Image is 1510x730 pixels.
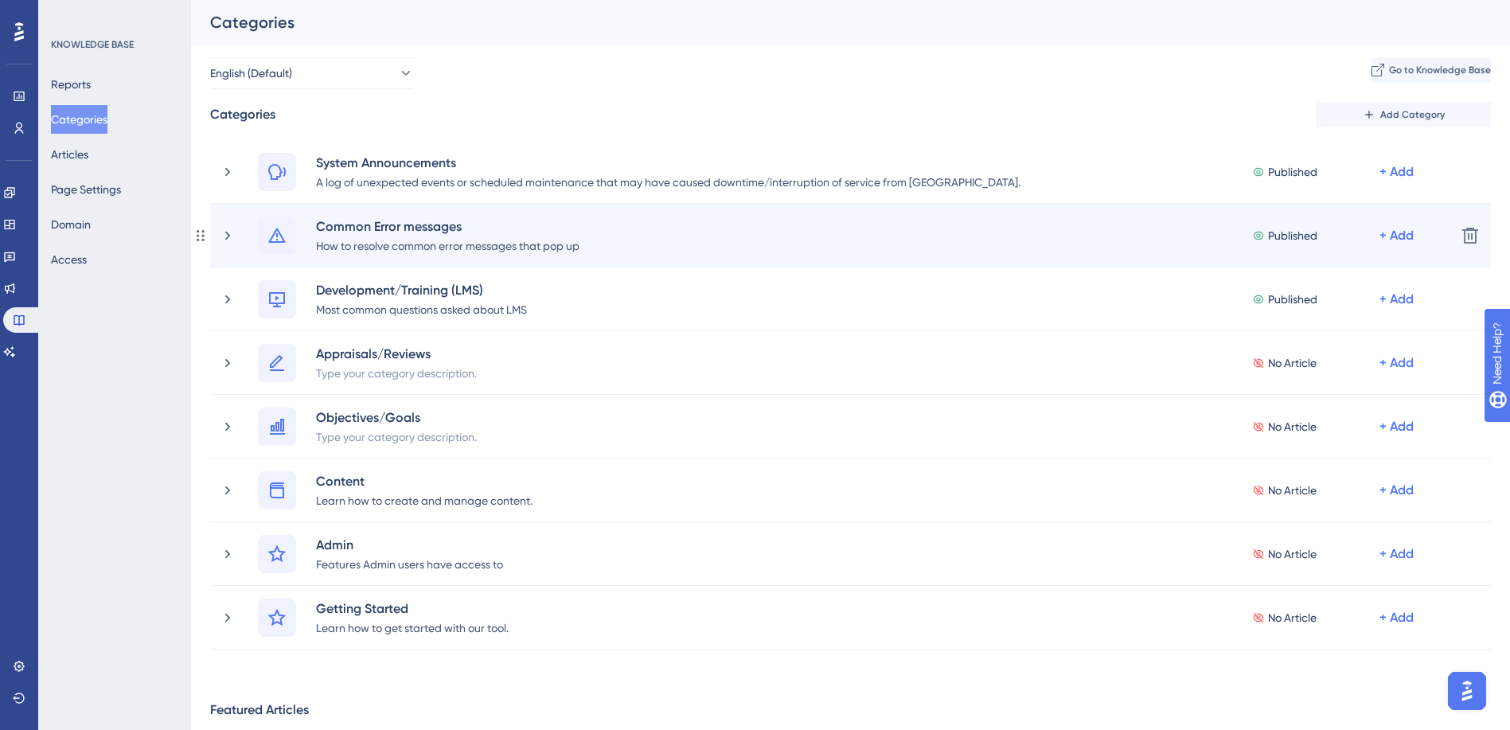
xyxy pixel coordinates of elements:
[210,64,292,83] span: English (Default)
[315,618,509,637] div: Learn how to get started with our tool.
[315,280,528,299] div: Development/Training (LMS)
[315,363,478,382] div: Type your category description.
[51,210,91,239] button: Domain
[1379,417,1414,436] div: + Add
[210,57,414,89] button: English (Default)
[51,175,121,204] button: Page Settings
[315,236,580,255] div: How to resolve common error messages that pop up
[51,38,134,51] div: KNOWLEDGE BASE
[1268,545,1317,564] span: No Article
[315,471,533,490] div: Content
[210,11,1451,33] div: Categories
[1268,608,1317,627] span: No Article
[1379,290,1414,309] div: + Add
[1268,417,1317,436] span: No Article
[315,427,478,446] div: Type your category description.
[1268,353,1317,373] span: No Article
[1268,481,1317,500] span: No Article
[315,490,533,509] div: Learn how to create and manage content.
[1268,162,1317,182] span: Published
[315,344,478,363] div: Appraisals/Reviews
[1379,481,1414,500] div: + Add
[315,172,1021,191] div: A log of unexpected events or scheduled maintenance that may have caused downtime/interruption of...
[1316,102,1491,127] button: Add Category
[315,408,478,427] div: Objectives/Goals
[51,105,107,134] button: Categories
[315,599,509,618] div: Getting Started
[315,153,1021,172] div: System Announcements
[210,105,275,124] div: Categories
[1380,108,1445,121] span: Add Category
[210,701,309,720] div: Featured Articles
[1371,57,1491,83] button: Go to Knowledge Base
[1379,353,1414,373] div: + Add
[1379,162,1414,182] div: + Add
[1379,608,1414,627] div: + Add
[1443,667,1491,715] iframe: UserGuiding AI Assistant Launcher
[315,535,504,554] div: Admin
[51,70,91,99] button: Reports
[1389,64,1491,76] span: Go to Knowledge Base
[1268,290,1317,309] span: Published
[315,217,580,236] div: Common Error messages
[37,4,99,23] span: Need Help?
[51,245,87,274] button: Access
[315,299,528,318] div: Most common questions asked about LMS
[1379,545,1414,564] div: + Add
[51,140,88,169] button: Articles
[315,554,504,573] div: Features Admin users have access to
[1379,226,1414,245] div: + Add
[1268,226,1317,245] span: Published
